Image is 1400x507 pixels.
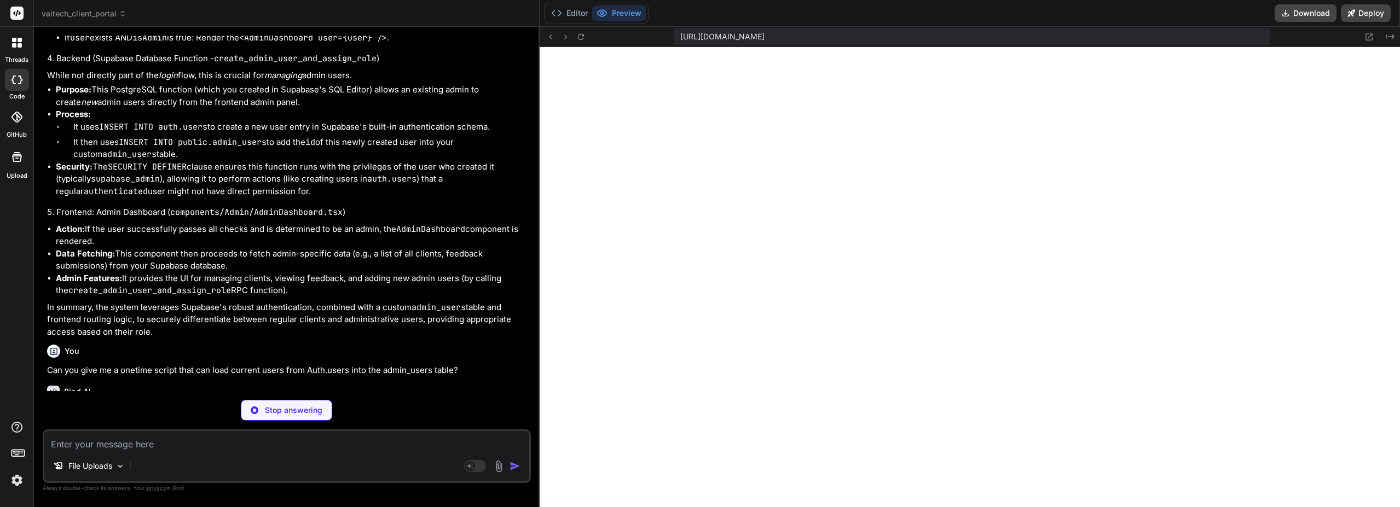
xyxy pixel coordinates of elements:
[540,47,1400,507] iframe: Preview
[42,8,126,19] span: vaitech_client_portal
[47,69,529,82] p: While not directly part of the flow, this is crucial for admin users.
[47,53,529,65] h4: 4. Backend (Supabase Database Function - )
[68,285,231,296] code: create_admin_user_and_assign_role
[493,460,505,473] img: attachment
[1341,4,1391,22] button: Deploy
[56,161,529,198] li: The clause ensures this function runs with the privileges of the user who created it (typically )...
[56,272,529,297] li: It provides the UI for managing clients, viewing feedback, and adding new admin users (by calling...
[91,173,160,184] code: supabase_admin
[396,224,465,235] code: AdminDashboard
[56,84,91,95] strong: Purpose:
[99,121,207,132] code: INSERT INTO auth.users
[65,121,529,136] li: It uses to create a new user entry in Supabase's built-in authentication schema.
[65,346,79,357] h6: You
[102,149,157,160] code: admin_users
[47,364,529,377] p: Can you give me a onetime script that can load current users from Auth.users into the admin_users...
[170,207,343,218] code: components/Admin/AdminDashboard.tsx
[56,109,91,119] strong: Process:
[56,224,85,234] strong: Action:
[47,206,529,219] h4: 5. Frontend: Admin Dashboard ( )
[214,53,377,64] code: create_admin_user_and_assign_role
[305,137,315,148] code: id
[119,137,267,148] code: INSERT INTO public.admin_users
[147,485,166,491] span: privacy
[510,461,520,471] img: icon
[239,32,387,43] code: <AdminDashboard user={user} />
[56,248,115,259] strong: Data Fetching:
[159,70,178,80] em: login
[680,31,765,42] span: [URL][DOMAIN_NAME]
[43,483,531,493] p: Always double-check its answers. Your in Bind
[56,248,529,272] li: This component then proceeds to fetch admin-specific data (e.g., a list of all clients, feedback ...
[9,92,25,101] label: code
[7,171,27,180] label: Upload
[5,55,28,65] label: threads
[108,161,187,172] code: SECURITY DEFINER
[47,301,529,339] p: In summary, the system leverages Supabase's robust authentication, combined with a custom table a...
[547,5,592,21] button: Editor
[84,186,148,197] code: authenticated
[64,386,91,397] h6: Bind AI
[56,273,122,283] strong: Admin Features:
[367,173,416,184] code: auth.users
[56,161,92,172] strong: Security:
[265,405,322,416] p: Stop answering
[56,84,529,108] li: This PostgreSQL function (which you created in Supabase's SQL Editor) allows an existing admin to...
[8,471,26,489] img: settings
[115,462,125,471] img: Pick Models
[68,461,112,471] p: File Uploads
[592,5,646,21] button: Preview
[70,32,90,43] code: user
[132,32,167,43] code: isAdmin
[264,70,302,80] em: managing
[1275,4,1337,22] button: Download
[65,136,529,161] li: It then uses to add the of this newly created user into your custom table.
[412,302,466,313] code: admin_users
[65,32,529,44] li: If exists AND is true: Render the .
[56,223,529,248] li: If the user successfully passes all checks and is determined to be an admin, the component is ren...
[81,97,97,107] em: new
[7,130,27,139] label: GitHub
